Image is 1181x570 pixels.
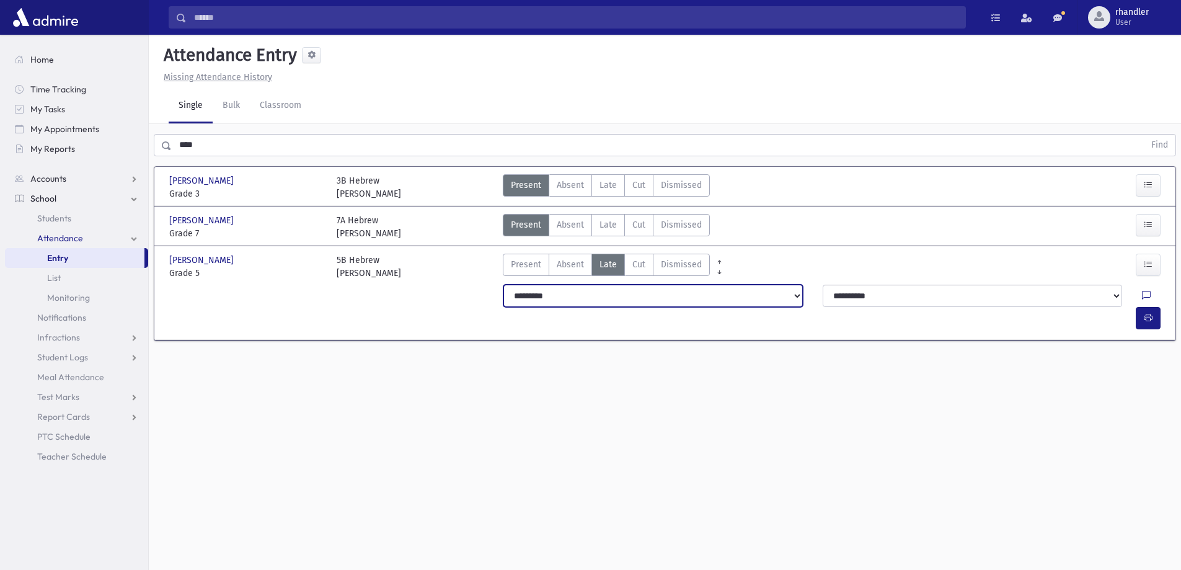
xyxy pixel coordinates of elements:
[661,179,702,192] span: Dismissed
[5,228,148,248] a: Attendance
[37,312,86,323] span: Notifications
[337,174,401,200] div: 3B Hebrew [PERSON_NAME]
[30,54,54,65] span: Home
[5,308,148,327] a: Notifications
[47,252,68,264] span: Entry
[632,179,645,192] span: Cut
[37,352,88,363] span: Student Logs
[5,268,148,288] a: List
[5,347,148,367] a: Student Logs
[1115,7,1149,17] span: rhandler
[30,193,56,204] span: School
[511,258,541,271] span: Present
[47,292,90,303] span: Monitoring
[5,248,144,268] a: Entry
[632,258,645,271] span: Cut
[503,254,710,280] div: AttTypes
[169,214,236,227] span: [PERSON_NAME]
[37,391,79,403] span: Test Marks
[599,179,617,192] span: Late
[557,179,584,192] span: Absent
[47,272,61,283] span: List
[599,258,617,271] span: Late
[169,227,324,240] span: Grade 7
[511,179,541,192] span: Present
[169,267,324,280] span: Grade 5
[5,189,148,208] a: School
[661,258,702,271] span: Dismissed
[511,218,541,231] span: Present
[661,218,702,231] span: Dismissed
[337,254,401,280] div: 5B Hebrew [PERSON_NAME]
[159,72,272,82] a: Missing Attendance History
[5,407,148,427] a: Report Cards
[37,332,80,343] span: Infractions
[37,233,83,244] span: Attendance
[5,327,148,347] a: Infractions
[503,214,710,240] div: AttTypes
[5,169,148,189] a: Accounts
[5,50,148,69] a: Home
[187,6,965,29] input: Search
[557,218,584,231] span: Absent
[5,427,148,447] a: PTC Schedule
[30,104,65,115] span: My Tasks
[5,447,148,466] a: Teacher Schedule
[164,72,272,82] u: Missing Attendance History
[30,123,99,135] span: My Appointments
[37,411,90,422] span: Report Cards
[169,174,236,187] span: [PERSON_NAME]
[169,187,324,200] span: Grade 3
[37,213,71,224] span: Students
[213,89,250,123] a: Bulk
[557,258,584,271] span: Absent
[169,89,213,123] a: Single
[5,367,148,387] a: Meal Attendance
[5,79,148,99] a: Time Tracking
[5,387,148,407] a: Test Marks
[1144,135,1175,156] button: Find
[37,372,104,383] span: Meal Attendance
[250,89,311,123] a: Classroom
[30,84,86,95] span: Time Tracking
[1115,17,1149,27] span: User
[169,254,236,267] span: [PERSON_NAME]
[599,218,617,231] span: Late
[159,45,297,66] h5: Attendance Entry
[503,174,710,200] div: AttTypes
[337,214,401,240] div: 7A Hebrew [PERSON_NAME]
[30,173,66,184] span: Accounts
[5,208,148,228] a: Students
[5,139,148,159] a: My Reports
[37,431,91,442] span: PTC Schedule
[632,218,645,231] span: Cut
[30,143,75,154] span: My Reports
[5,99,148,119] a: My Tasks
[10,5,81,30] img: AdmirePro
[5,288,148,308] a: Monitoring
[37,451,107,462] span: Teacher Schedule
[5,119,148,139] a: My Appointments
